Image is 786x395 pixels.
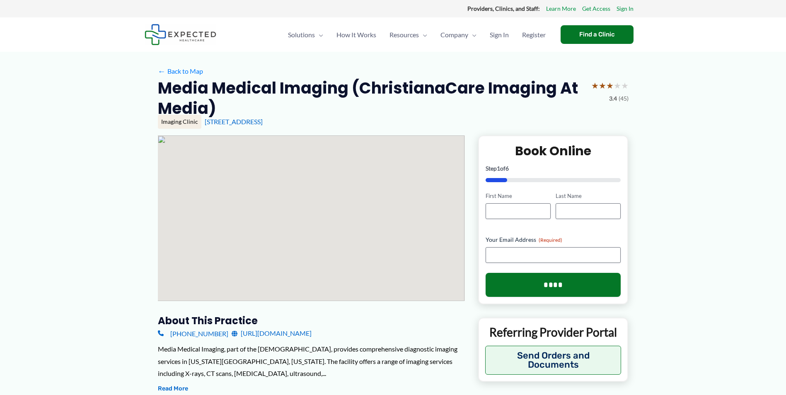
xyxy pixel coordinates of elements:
a: CompanyMenu Toggle [434,20,483,49]
span: (45) [619,93,629,104]
span: 1 [497,165,500,172]
a: [URL][DOMAIN_NAME] [232,327,312,340]
span: ★ [606,78,614,93]
span: (Required) [539,237,562,243]
h3: About this practice [158,314,465,327]
a: ResourcesMenu Toggle [383,20,434,49]
h2: Book Online [486,143,621,159]
span: Register [522,20,546,49]
img: Expected Healthcare Logo - side, dark font, small [145,24,216,45]
a: ←Back to Map [158,65,203,77]
div: Media Medical Imaging, part of the [DEMOGRAPHIC_DATA], provides comprehensive diagnostic imaging ... [158,343,465,380]
nav: Primary Site Navigation [281,20,552,49]
a: [STREET_ADDRESS] [205,118,263,125]
span: Sign In [490,20,509,49]
a: How It Works [330,20,383,49]
strong: Providers, Clinics, and Staff: [467,5,540,12]
h2: Media Medical Imaging (ChristianaCare Imaging at Media) [158,78,585,119]
p: Referring Provider Portal [485,325,622,340]
button: Send Orders and Documents [485,346,622,375]
a: Learn More [546,3,576,14]
a: Find a Clinic [561,25,634,44]
label: Last Name [556,192,621,200]
button: Read More [158,384,188,394]
span: Resources [389,20,419,49]
div: Imaging Clinic [158,115,201,129]
a: SolutionsMenu Toggle [281,20,330,49]
span: 6 [505,165,509,172]
span: Solutions [288,20,315,49]
span: Menu Toggle [315,20,323,49]
a: Register [515,20,552,49]
span: ★ [614,78,621,93]
span: ← [158,67,166,75]
span: Menu Toggle [468,20,476,49]
span: How It Works [336,20,376,49]
span: Company [440,20,468,49]
label: Your Email Address [486,236,621,244]
a: Sign In [483,20,515,49]
span: 3.4 [609,93,617,104]
p: Step of [486,166,621,171]
a: Sign In [617,3,634,14]
span: ★ [591,78,599,93]
a: [PHONE_NUMBER] [158,327,228,340]
label: First Name [486,192,551,200]
span: Menu Toggle [419,20,427,49]
span: ★ [621,78,629,93]
span: ★ [599,78,606,93]
a: Get Access [582,3,610,14]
